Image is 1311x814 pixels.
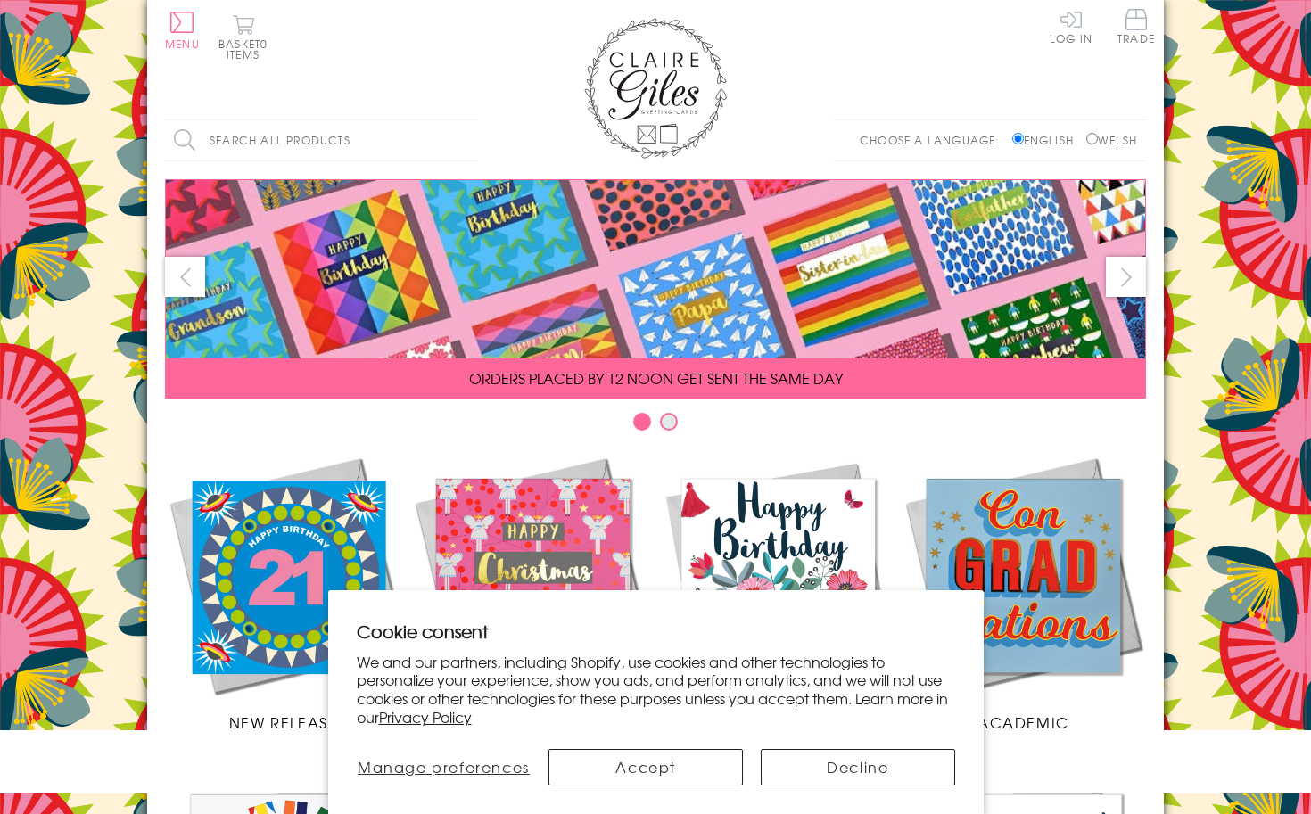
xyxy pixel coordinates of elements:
[165,120,477,160] input: Search all products
[660,413,678,431] button: Carousel Page 2
[1012,133,1024,144] input: English
[584,18,727,159] img: Claire Giles Greetings Cards
[410,453,655,733] a: Christmas
[459,120,477,160] input: Search
[229,711,346,733] span: New Releases
[165,257,205,297] button: prev
[1012,132,1083,148] label: English
[165,453,410,733] a: New Releases
[977,711,1069,733] span: Academic
[1117,9,1155,47] a: Trade
[1050,9,1092,44] a: Log In
[218,14,268,60] button: Basket0 items
[1086,133,1098,144] input: Welsh
[227,36,268,62] span: 0 items
[165,12,200,49] button: Menu
[358,756,530,777] span: Manage preferences
[357,653,955,727] p: We and our partners, including Shopify, use cookies and other technologies to personalize your ex...
[860,132,1009,148] p: Choose a language:
[901,453,1146,733] a: Academic
[761,749,955,785] button: Decline
[357,749,532,785] button: Manage preferences
[1117,9,1155,44] span: Trade
[165,36,200,52] span: Menu
[548,749,743,785] button: Accept
[379,706,472,728] a: Privacy Policy
[1106,257,1146,297] button: next
[469,367,843,389] span: ORDERS PLACED BY 12 NOON GET SENT THE SAME DAY
[357,619,955,644] h2: Cookie consent
[655,453,901,733] a: Birthdays
[1086,132,1137,148] label: Welsh
[165,412,1146,440] div: Carousel Pagination
[633,413,651,431] button: Carousel Page 1 (Current Slide)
